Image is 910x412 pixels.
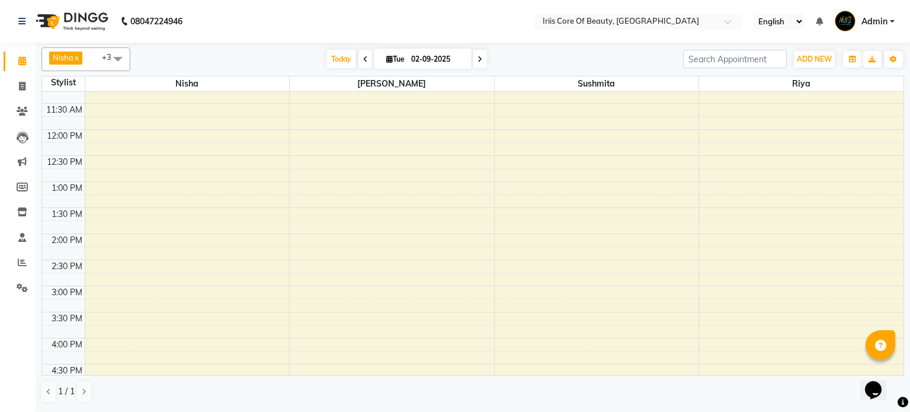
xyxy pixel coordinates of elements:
div: Stylist [42,76,85,89]
div: 12:00 PM [44,130,85,142]
div: 4:00 PM [49,338,85,351]
span: Tue [383,55,408,63]
div: 4:30 PM [49,365,85,377]
div: 3:30 PM [49,312,85,325]
div: 12:30 PM [44,156,85,168]
div: 2:30 PM [49,260,85,273]
span: Nisha [53,53,73,62]
span: Admin [861,15,887,28]
img: logo [30,5,111,38]
iframe: chat widget [860,365,898,400]
div: 2:00 PM [49,234,85,247]
span: 1 / 1 [58,385,75,398]
span: Riya [699,76,903,91]
button: ADD NEW [794,51,835,68]
input: Search Appointment [683,50,787,68]
div: 1:00 PM [49,182,85,194]
div: 11:30 AM [44,104,85,116]
b: 08047224946 [130,5,182,38]
span: Sushmita [495,76,699,91]
span: Today [326,50,356,68]
input: 2025-09-02 [408,50,467,68]
span: [PERSON_NAME] [290,76,494,91]
span: Nisha [85,76,290,91]
img: Admin [835,11,855,31]
a: x [73,53,79,62]
span: +3 [102,52,120,62]
span: ADD NEW [797,55,832,63]
div: 3:00 PM [49,286,85,299]
div: 1:30 PM [49,208,85,221]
